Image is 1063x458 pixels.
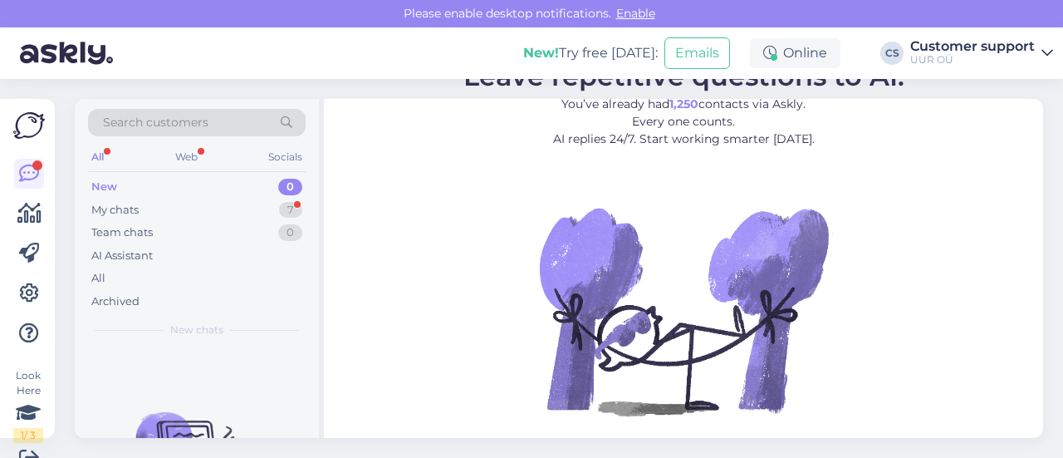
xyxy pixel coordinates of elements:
[279,202,302,219] div: 7
[750,38,840,68] div: Online
[103,114,208,131] span: Search customers
[91,293,140,310] div: Archived
[523,43,658,63] div: Try free [DATE]:
[172,146,201,168] div: Web
[13,112,45,139] img: Askly Logo
[910,40,1053,66] a: Customer supportUUR OÜ
[13,368,43,443] div: Look Here
[91,224,153,241] div: Team chats
[278,179,302,195] div: 0
[265,146,306,168] div: Socials
[91,270,105,287] div: All
[611,6,660,21] span: Enable
[910,40,1035,53] div: Customer support
[13,428,43,443] div: 1 / 3
[523,45,559,61] b: New!
[91,179,117,195] div: New
[278,224,302,241] div: 0
[910,53,1035,66] div: UUR OÜ
[880,42,904,65] div: CS
[170,323,223,337] span: New chats
[91,248,153,264] div: AI Assistant
[664,37,730,69] button: Emails
[91,202,139,219] div: My chats
[669,96,698,111] b: 1,250
[463,96,904,148] p: You’ve already had contacts via Askly. Every one counts. AI replies 24/7. Start working smarter [...
[88,146,107,168] div: All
